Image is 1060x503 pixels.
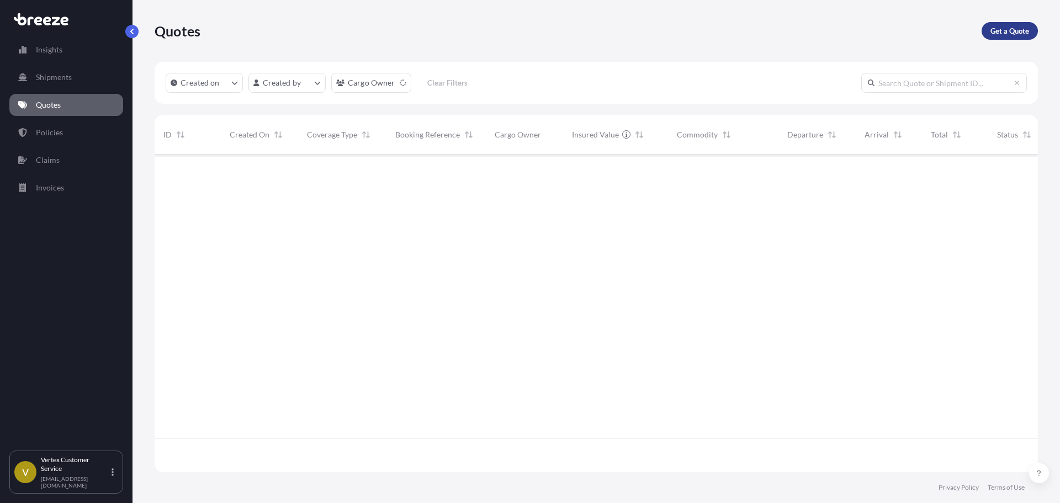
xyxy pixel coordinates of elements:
[495,129,541,140] span: Cargo Owner
[865,129,889,140] span: Arrival
[427,77,468,88] p: Clear Filters
[36,44,62,55] p: Insights
[36,127,63,138] p: Policies
[36,72,72,83] p: Shipments
[572,129,619,140] span: Insured Value
[36,182,64,193] p: Invoices
[36,99,61,110] p: Quotes
[41,456,109,473] p: Vertex Customer Service
[9,149,123,171] a: Claims
[997,129,1018,140] span: Status
[950,128,963,141] button: Sort
[633,128,646,141] button: Sort
[9,66,123,88] a: Shipments
[787,129,823,140] span: Departure
[163,129,172,140] span: ID
[990,25,1029,36] p: Get a Quote
[982,22,1038,40] a: Get a Quote
[307,129,357,140] span: Coverage Type
[36,155,60,166] p: Claims
[174,128,187,141] button: Sort
[272,128,285,141] button: Sort
[825,128,839,141] button: Sort
[9,121,123,144] a: Policies
[9,177,123,199] a: Invoices
[395,129,460,140] span: Booking Reference
[677,129,718,140] span: Commodity
[41,475,109,489] p: [EMAIL_ADDRESS][DOMAIN_NAME]
[891,128,904,141] button: Sort
[263,77,301,88] p: Created by
[939,483,979,492] a: Privacy Policy
[155,22,200,40] p: Quotes
[861,73,1027,93] input: Search Quote or Shipment ID...
[9,94,123,116] a: Quotes
[22,467,29,478] span: V
[931,129,948,140] span: Total
[988,483,1025,492] a: Terms of Use
[230,129,269,140] span: Created On
[720,128,733,141] button: Sort
[181,77,220,88] p: Created on
[359,128,373,141] button: Sort
[417,74,479,92] button: Clear Filters
[331,73,411,93] button: cargoOwner Filter options
[9,39,123,61] a: Insights
[166,73,243,93] button: createdOn Filter options
[1020,128,1033,141] button: Sort
[462,128,475,141] button: Sort
[348,77,395,88] p: Cargo Owner
[248,73,326,93] button: createdBy Filter options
